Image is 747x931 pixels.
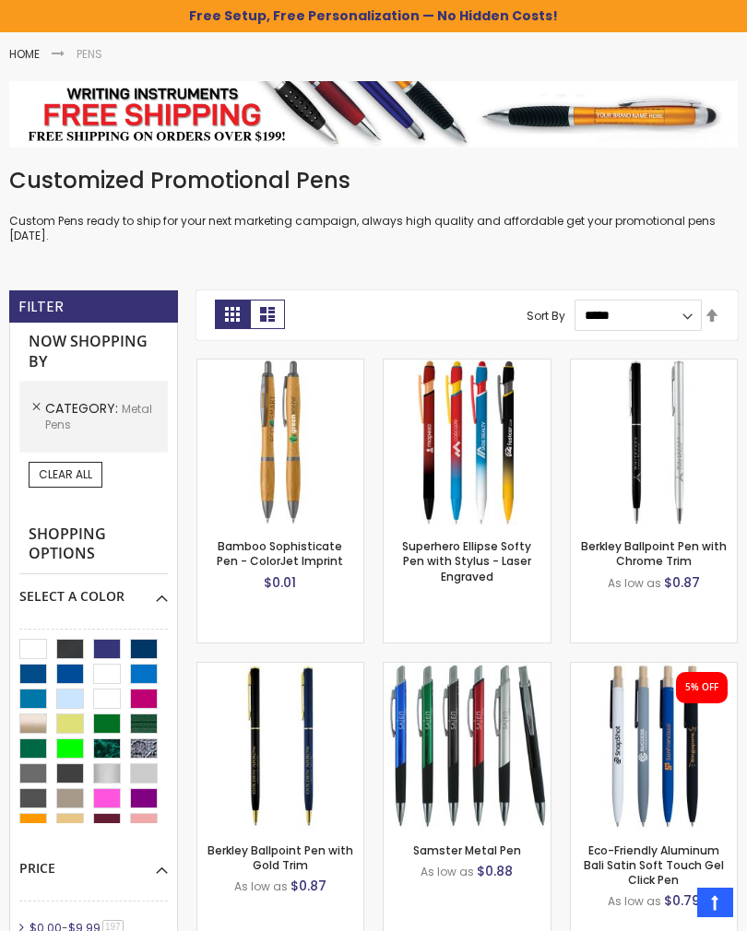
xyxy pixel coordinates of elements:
[197,359,364,374] a: Bamboo Sophisticate Pen - ColorJet Imprint
[584,843,724,888] a: Eco-Friendly Aluminum Bali Satin Soft Touch Gel Click Pen
[664,573,700,592] span: $0.87
[697,888,733,917] a: Top
[264,573,296,592] span: $0.01
[402,538,531,583] a: Superhero Ellipse Softy Pen with Stylus - Laser Engraved
[207,843,353,873] a: Berkley Ballpoint Pen with Gold Trim
[571,663,738,830] img: Eco-Friendly Aluminum Bali Satin Soft Touch Gel Click Pen
[571,359,738,374] a: Berkley Ballpoint Pen with Chrome Trim
[19,323,168,381] strong: Now Shopping by
[571,662,738,678] a: Eco-Friendly Aluminum Bali Satin Soft Touch Gel Click Pen
[664,891,700,910] span: $0.79
[608,893,661,909] span: As low as
[685,681,718,694] div: 5% OFF
[290,877,326,895] span: $0.87
[608,575,661,591] span: As low as
[29,462,102,488] a: Clear All
[477,862,513,880] span: $0.88
[413,843,521,858] a: Samster Metal Pen
[234,878,288,894] span: As low as
[421,864,474,879] span: As low as
[18,297,64,317] strong: Filter
[19,515,168,574] strong: Shopping Options
[19,846,168,878] div: Price
[39,466,92,482] span: Clear All
[384,359,551,526] img: Superhero Ellipse Softy Pen with Stylus - Laser Engraved
[384,662,551,678] a: Samster Metal Pen
[9,81,738,147] img: Pens
[384,359,551,374] a: Superhero Ellipse Softy Pen with Stylus - Laser Engraved
[9,46,40,62] a: Home
[217,538,343,569] a: Bamboo Sophisticate Pen - ColorJet Imprint
[384,663,551,830] img: Samster Metal Pen
[9,166,738,195] h1: Customized Promotional Pens
[215,300,250,329] strong: Grid
[581,538,727,569] a: Berkley Ballpoint Pen with Chrome Trim
[197,359,364,526] img: Bamboo Sophisticate Pen - ColorJet Imprint
[9,166,738,244] div: Custom Pens ready to ship for your next marketing campaign, always high quality and affordable ge...
[197,662,364,678] a: Berkley Ballpoint Pen with Gold Trim
[527,307,565,323] label: Sort By
[77,46,102,62] strong: Pens
[197,663,364,830] img: Berkley Ballpoint Pen with Gold Trim
[571,359,738,526] img: Berkley Ballpoint Pen with Chrome Trim
[45,399,122,418] span: Category
[19,574,168,606] div: Select A Color
[45,401,152,432] span: Metal Pens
